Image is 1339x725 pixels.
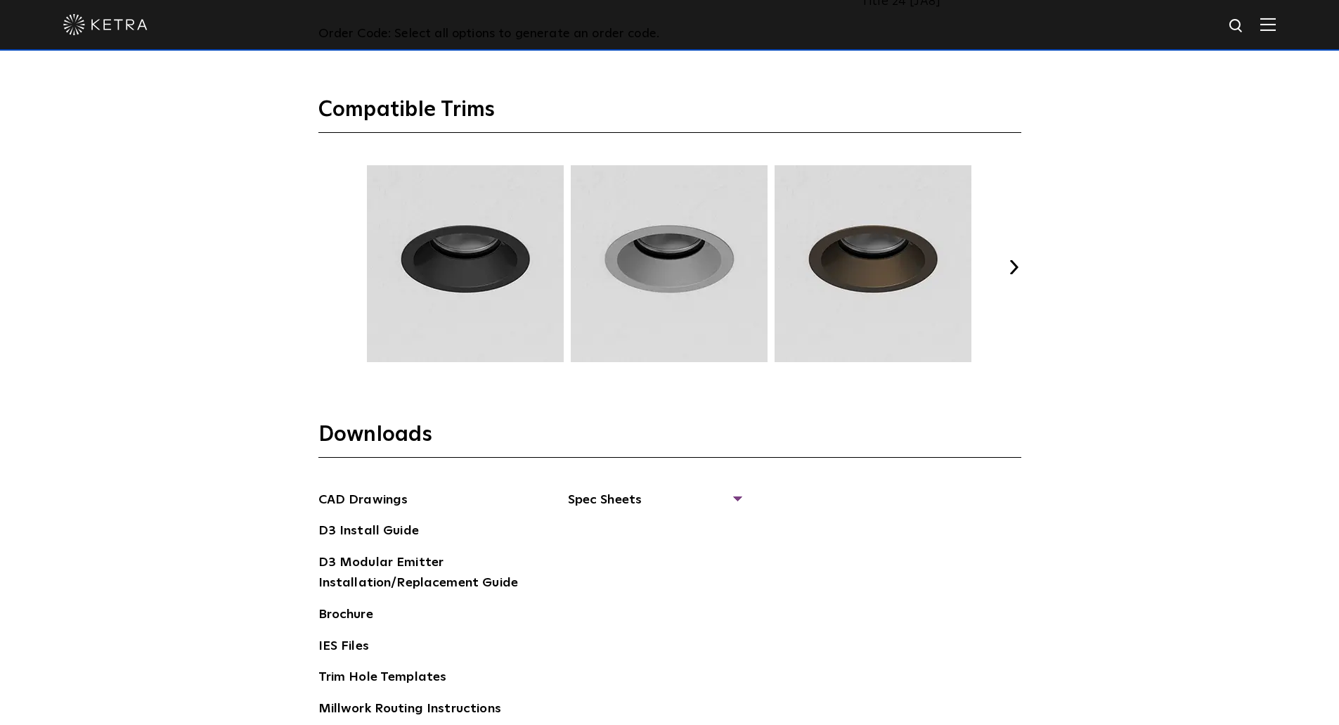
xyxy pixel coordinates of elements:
[318,490,408,513] a: CAD Drawings
[318,521,419,544] a: D3 Install Guide
[318,636,369,659] a: IES Files
[318,553,529,596] a: D3 Modular Emitter Installation/Replacement Guide
[63,14,148,35] img: ketra-logo-2019-white
[318,421,1021,458] h3: Downloads
[772,165,973,362] img: TRM004.webp
[365,165,566,362] img: TRM002.webp
[1007,260,1021,274] button: Next
[318,605,373,627] a: Brochure
[568,490,740,521] span: Spec Sheets
[569,165,770,362] img: TRM003.webp
[1260,18,1276,31] img: Hamburger%20Nav.svg
[318,96,1021,133] h3: Compatible Trims
[1228,18,1246,35] img: search icon
[318,667,447,690] a: Trim Hole Templates
[318,699,501,721] a: Millwork Routing Instructions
